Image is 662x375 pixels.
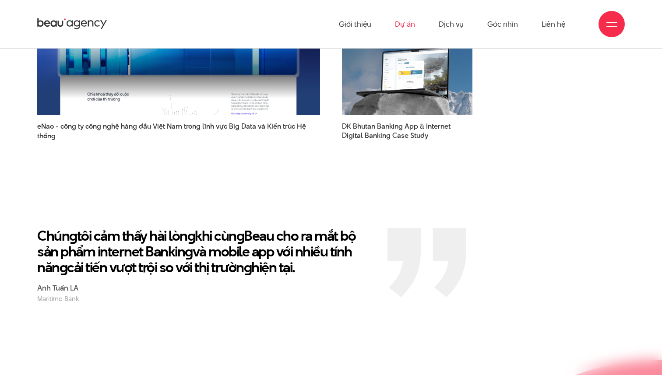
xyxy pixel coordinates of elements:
[37,131,56,141] span: thống
[37,122,320,140] span: eNao - công ty công nghệ hàng đầu Việt Nam trong lĩnh vực Big Data và Kiến trúc Hệ
[37,294,374,304] small: Maritime Bank
[342,122,472,140] span: DK Bhutan Banking App & Internet
[37,228,374,275] p: Chún tôi cảm thấy hài lòn khi cùn Beau cho ra mắt bộ sản phẩm internet Bankin và mobile app với n...
[60,257,67,277] en: g
[37,122,320,140] a: eNao - công ty công nghệ hàng đầu Việt Nam trong lĩnh vực Big Data và Kiến trúc Hệthống
[185,242,193,261] en: g
[236,226,244,245] en: g
[342,122,472,140] a: DK Bhutan Banking App & InternetDigital Banking Case Study
[187,226,195,245] en: g
[69,226,77,245] en: g
[244,257,252,277] en: g
[37,284,374,304] div: Anh Tuấn LA
[342,131,428,140] span: Digital Banking Case Study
